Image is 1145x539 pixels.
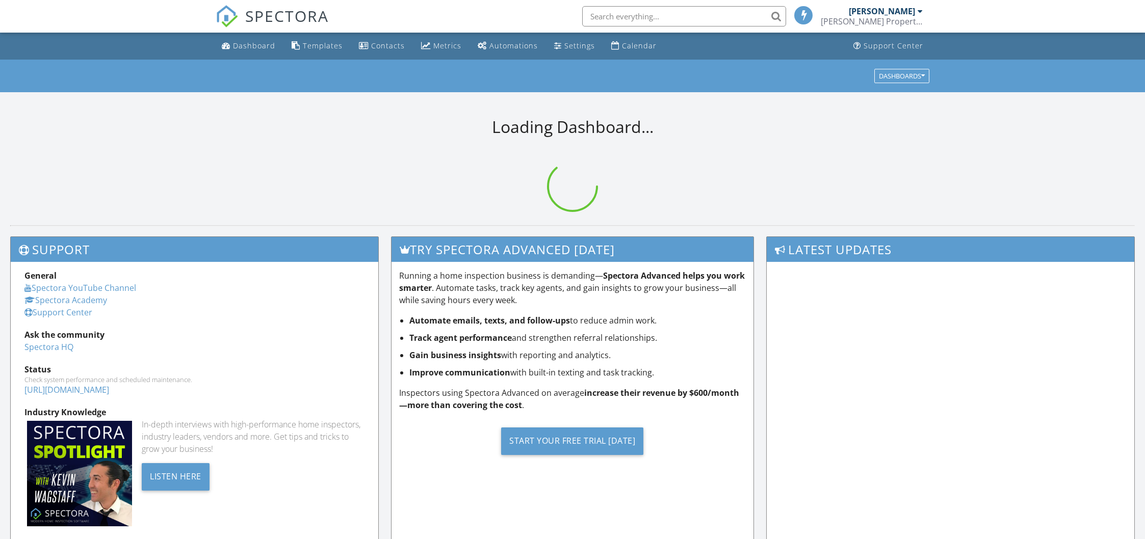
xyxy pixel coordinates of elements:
[245,5,329,26] span: SPECTORA
[27,421,132,526] img: Spectoraspolightmain
[767,237,1134,262] h3: Latest Updates
[417,37,465,56] a: Metrics
[24,375,365,384] div: Check system performance and scheduled maintenance.
[24,384,109,395] a: [URL][DOMAIN_NAME]
[409,366,745,379] li: with built-in texting and task tracking.
[622,41,657,50] div: Calendar
[216,14,329,35] a: SPECTORA
[849,6,915,16] div: [PERSON_NAME]
[489,41,538,50] div: Automations
[409,349,501,361] strong: Gain business insights
[409,332,745,344] li: and strengthen referral relationships.
[409,349,745,361] li: with reporting and analytics.
[233,41,275,50] div: Dashboard
[879,72,925,79] div: Dashboards
[399,387,745,411] p: Inspectors using Spectora Advanced on average .
[874,69,929,83] button: Dashboards
[371,41,405,50] div: Contacts
[409,367,510,378] strong: Improve communication
[409,315,570,326] strong: Automate emails, texts, and follow-ups
[864,41,923,50] div: Support Center
[216,5,238,28] img: The Best Home Inspection Software - Spectora
[409,332,512,343] strong: Track agent performance
[399,387,739,411] strong: increase their revenue by $600/month—more than covering the cost
[24,363,365,375] div: Status
[24,270,57,281] strong: General
[142,463,210,491] div: Listen Here
[399,270,745,293] strong: Spectora Advanced helps you work smarter
[582,6,786,26] input: Search everything...
[288,37,347,56] a: Templates
[433,41,461,50] div: Metrics
[303,41,343,50] div: Templates
[24,341,73,353] a: Spectora HQ
[474,37,542,56] a: Automations (Basic)
[399,419,745,463] a: Start Your Free Trial [DATE]
[392,237,753,262] h3: Try spectora advanced [DATE]
[399,269,745,306] p: Running a home inspection business is demanding— . Automate tasks, track key agents, and gain ins...
[607,37,661,56] a: Calendar
[11,237,378,262] h3: Support
[142,418,365,455] div: In-depth interviews with high-performance home inspectors, industry leaders, vendors and more. Ge...
[24,307,92,318] a: Support Center
[409,314,745,327] li: to reduce admin work.
[355,37,409,56] a: Contacts
[218,37,279,56] a: Dashboard
[142,470,210,481] a: Listen Here
[564,41,595,50] div: Settings
[849,37,927,56] a: Support Center
[821,16,923,26] div: Mr. Bronk's Property Inspections
[501,427,643,455] div: Start Your Free Trial [DATE]
[550,37,599,56] a: Settings
[24,282,136,293] a: Spectora YouTube Channel
[24,406,365,418] div: Industry Knowledge
[24,329,365,341] div: Ask the community
[24,294,107,306] a: Spectora Academy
